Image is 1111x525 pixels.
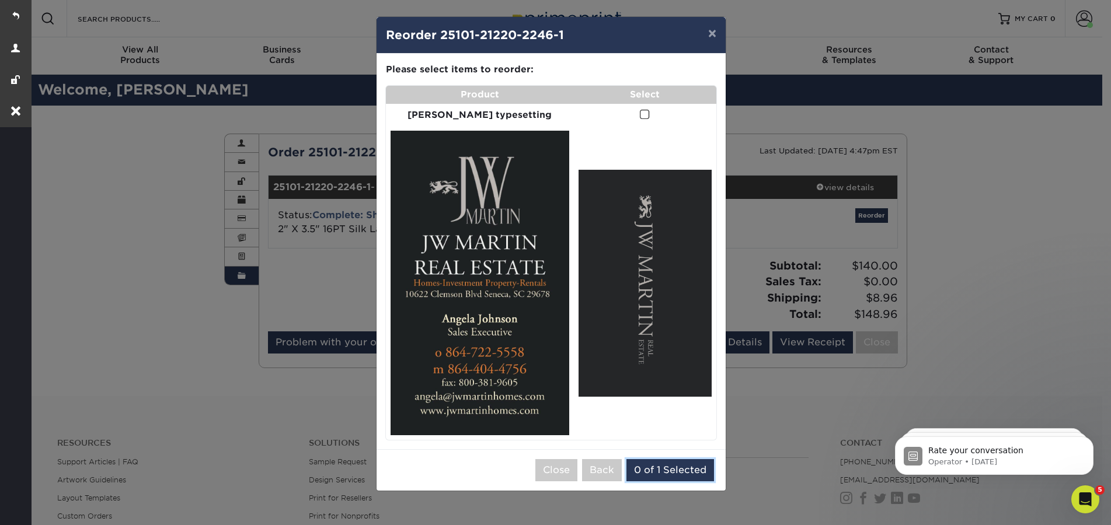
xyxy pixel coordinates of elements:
strong: Select [630,89,660,100]
span: 5 [1095,485,1105,495]
img: primo-2125-68e03648512b6 [579,170,712,397]
iframe: Intercom live chat [1071,485,1099,513]
iframe: Intercom notifications message [877,412,1111,494]
strong: Please select items to reorder: [386,64,534,75]
strong: [PERSON_NAME] typesetting [408,109,552,120]
h4: Reorder 25101-21220-2246-1 [386,26,716,44]
img: 08dd654e-652f-4856-a390-e974c4db6c9d.jpg [391,131,569,435]
button: Close [535,459,577,481]
strong: Product [461,89,499,100]
button: Back [582,459,622,481]
button: × [699,17,726,50]
button: 0 of 1 Selected [626,459,714,481]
